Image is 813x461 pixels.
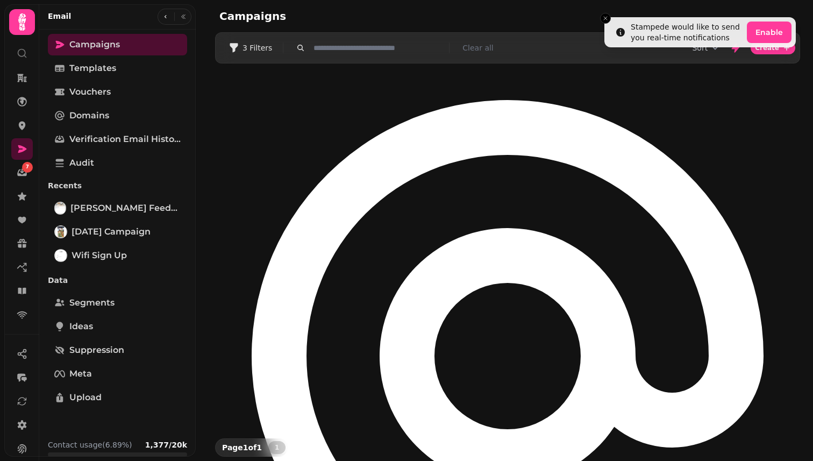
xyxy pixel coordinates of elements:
a: Verification email history [48,129,187,150]
a: Ideas [48,316,187,337]
span: [PERSON_NAME] Feedback [70,202,181,215]
span: 3 Filters [243,44,272,52]
a: Wifi Sign UpWifi Sign Up [48,245,187,266]
div: Stampede would like to send you real-time notifications [631,22,743,43]
span: Verification email history [69,133,181,146]
a: Domains [48,105,187,126]
p: Recents [48,176,187,195]
span: Templates [69,62,116,75]
h2: Campaigns [219,9,426,24]
span: Upload [69,391,102,404]
p: Data [48,271,187,290]
span: Ideas [69,320,93,333]
a: Meta [48,363,187,385]
button: Sort [692,42,721,53]
nav: Pagination [268,441,286,454]
img: Pepe Nero Feedback [55,203,65,214]
button: 1 [268,441,286,454]
span: [DATE] Campaign [72,225,151,238]
a: Upload [48,387,187,408]
a: 7 [11,162,33,183]
b: 1,377 / 20k [145,441,187,449]
span: Vouchers [69,86,111,98]
span: Suppression [69,344,124,357]
a: Suppression [48,339,187,361]
button: Create [751,41,795,54]
a: Campaigns [48,34,187,55]
span: Meta [69,367,92,380]
img: Wifi Sign Up [55,250,66,261]
span: Domains [69,109,109,122]
button: 3 Filters [220,39,281,56]
img: Mother's Day Campaign [55,226,66,237]
a: Mother's Day Campaign[DATE] Campaign [48,221,187,243]
span: 7 [26,164,29,171]
span: Segments [69,296,115,309]
span: Wifi Sign Up [72,249,127,262]
button: Enable [747,22,791,43]
p: Page 1 of 1 [218,442,266,453]
span: Create [755,45,779,51]
h2: Email [48,11,71,22]
a: Pepe Nero Feedback[PERSON_NAME] Feedback [48,197,187,219]
a: Vouchers [48,81,187,103]
span: 1 [273,444,281,451]
p: Contact usage (6.89%) [48,439,132,450]
a: Templates [48,58,187,79]
span: Audit [69,157,94,169]
a: Segments [48,292,187,314]
a: Audit [48,152,187,174]
button: Close toast [600,13,611,24]
span: Campaigns [69,38,120,51]
button: Clear all [462,42,493,53]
